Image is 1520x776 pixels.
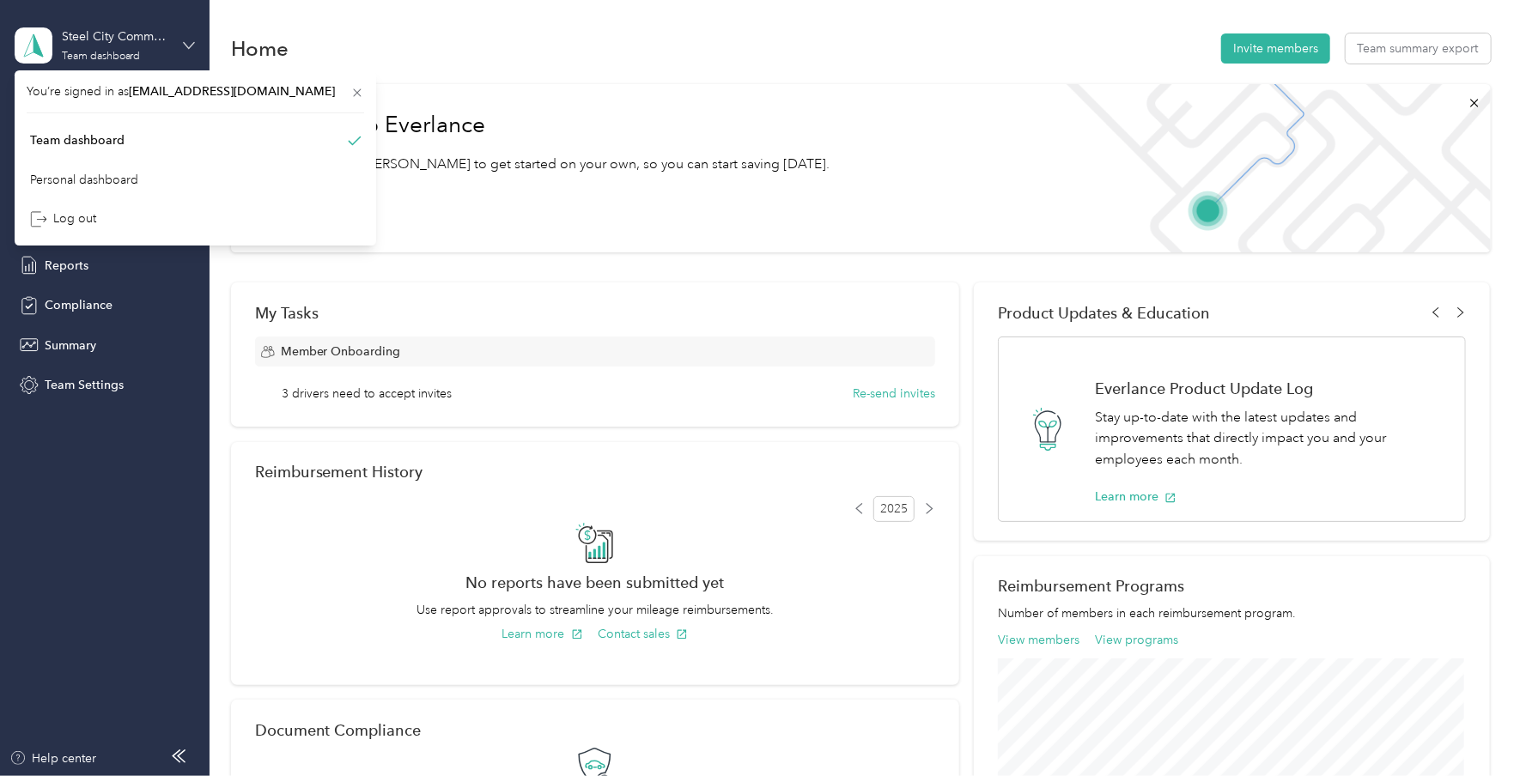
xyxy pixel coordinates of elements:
[998,577,1466,595] h2: Reimbursement Programs
[502,625,583,643] button: Learn more
[45,376,124,394] span: Team Settings
[62,52,141,62] div: Team dashboard
[598,625,688,643] button: Contact sales
[255,721,422,739] h2: Document Compliance
[998,631,1079,649] button: View members
[30,171,138,189] div: Personal dashboard
[1095,488,1176,506] button: Learn more
[1221,33,1330,64] button: Invite members
[1049,84,1490,252] img: Welcome to everlance
[873,496,915,522] span: 2025
[129,84,335,99] span: [EMAIL_ADDRESS][DOMAIN_NAME]
[1424,680,1520,776] iframe: Everlance-gr Chat Button Frame
[30,209,96,227] div: Log out
[255,601,935,619] p: Use report approvals to streamline your mileage reimbursements.
[255,112,830,139] h1: Welcome to Everlance
[853,385,935,403] button: Re-send invites
[231,39,289,58] h1: Home
[45,296,112,314] span: Compliance
[1346,33,1491,64] button: Team summary export
[1095,631,1178,649] button: View programs
[255,463,423,481] h2: Reimbursement History
[45,257,88,275] span: Reports
[9,749,97,767] button: Help center
[255,304,935,322] div: My Tasks
[27,82,364,100] span: You’re signed in as
[282,385,452,403] span: 3 drivers need to accept invites
[45,336,96,355] span: Summary
[1095,407,1447,470] p: Stay up-to-date with the latest updates and improvements that directly impact you and your employ...
[255,573,935,591] h2: No reports have been submitted yet
[255,154,830,175] p: Read our step-by-[PERSON_NAME] to get started on your own, so you can start saving [DATE].
[281,343,401,361] span: Member Onboarding
[1095,379,1447,397] h1: Everlance Product Update Log
[62,27,169,45] div: Steel City Commercial
[998,604,1466,622] p: Number of members in each reimbursement program.
[30,131,125,149] div: Team dashboard
[998,304,1210,322] span: Product Updates & Education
